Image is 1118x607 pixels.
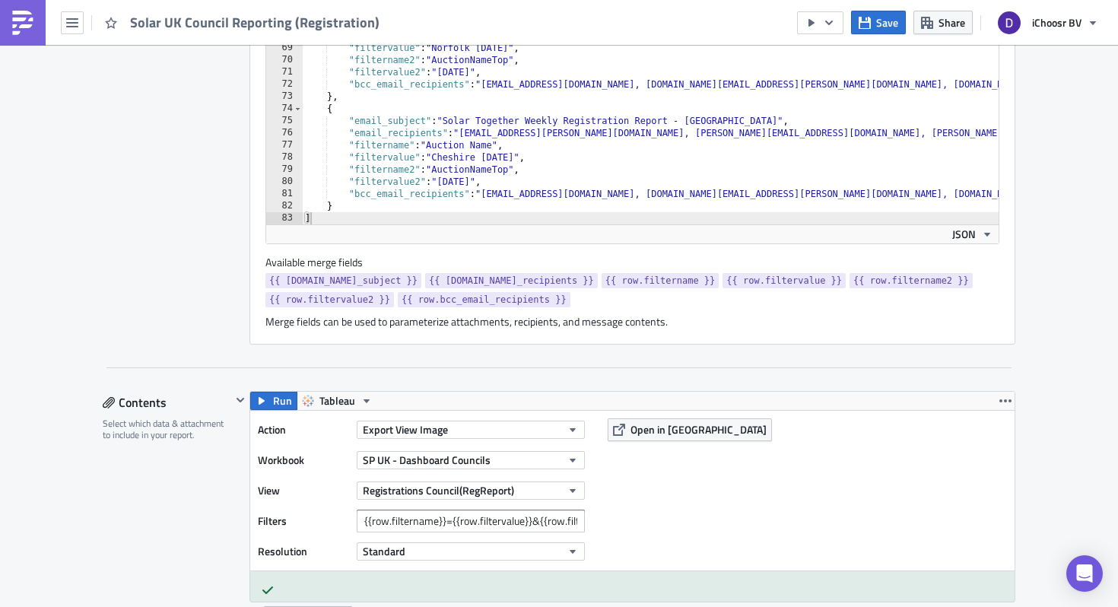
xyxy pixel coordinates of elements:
div: Select which data & attachment to include in your report. [103,418,231,441]
span: Save [876,14,898,30]
span: {{ [DOMAIN_NAME]_subject }} [269,273,418,288]
p: This email contains the following: [6,40,726,52]
div: 71 [266,66,303,78]
span: {{ row.filtervalue2 }} [269,292,390,307]
label: Action [258,418,349,441]
a: {{ [DOMAIN_NAME]_subject }} [265,273,421,288]
span: {{ row.filtername2 }} [853,273,969,288]
button: iChoosr BV [989,6,1107,40]
span: iChoosr BV [1032,14,1081,30]
div: 69 [266,42,303,54]
input: Filter1=Value1&... [357,510,585,532]
label: Available merge fields [265,256,380,269]
span: {{ row.filtervalue }} [726,273,842,288]
span: Standard [363,543,405,559]
span: {{ row.bcc_email_recipients }} [402,292,567,307]
div: 78 [266,151,303,164]
button: SP UK - Dashboard Councils [357,451,585,469]
a: {{ row.filtername }} [602,273,719,288]
a: {{ row.filtervalue }} [723,273,846,288]
label: Resolution [258,540,349,563]
div: Merge fields can be used to parameterize attachments, recipients, and message contents. [265,315,999,329]
button: Export View Image [357,421,585,439]
button: Share [913,11,973,34]
div: 82 [266,200,303,212]
span: JSON [952,226,976,242]
a: {{ row.bcc_email_recipients }} [398,292,570,307]
span: Run [273,392,292,410]
p: Please see attached for your weekly Solar Together registration report. [6,23,726,35]
p: Breakdown of registrations Solar PV / Battery inc SME [37,85,726,97]
div: 72 [266,78,303,91]
a: {{ [DOMAIN_NAME]_recipients }} [425,273,598,288]
div: 74 [266,103,303,115]
a: {{ row.filtervalue2 }} [265,292,394,307]
button: Open in [GEOGRAPHIC_DATA] [608,418,772,441]
div: Open Intercom Messenger [1066,555,1103,592]
button: Registrations Council(RegReport) [357,481,585,500]
img: Avatar [996,10,1022,36]
div: 73 [266,91,303,103]
span: Tableau [319,392,355,410]
div: Contents [103,391,231,414]
label: Workbook [258,449,349,472]
span: Export View Image [363,421,448,437]
button: Standard [357,542,585,561]
label: Filters [258,510,349,532]
span: Open in [GEOGRAPHIC_DATA] [630,421,767,437]
span: SP UK - Dashboard Councils [363,452,491,468]
button: Tableau [297,392,378,410]
img: PushMetrics [11,11,35,35]
p: Communication channel breakdown (.pdf) [37,131,726,143]
span: {{ row.filtername }} [605,273,716,288]
label: View [258,479,349,502]
div: 76 [266,127,303,139]
div: 83 [266,212,303,224]
span: Solar UK Council Reporting (Registration) [130,14,381,31]
button: Run [250,392,297,410]
p: Cumulative registration figures graph [37,62,726,75]
button: JSON [947,225,999,243]
p: Registrations per day (.pdf) [37,108,726,120]
div: 70 [266,54,303,66]
div: 79 [266,164,303,176]
body: Rich Text Area. Press ALT-0 for help. [6,6,726,313]
button: Hide content [231,391,249,409]
div: 75 [266,115,303,127]
span: Registrations Council(RegReport) [363,482,514,498]
span: {{ [DOMAIN_NAME]_recipients }} [429,273,594,288]
div: 81 [266,188,303,200]
div: 80 [266,176,303,188]
a: {{ row.filtername2 }} [850,273,973,288]
p: Hi, [6,6,726,18]
span: Share [939,14,965,30]
div: 77 [266,139,303,151]
button: Save [851,11,906,34]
